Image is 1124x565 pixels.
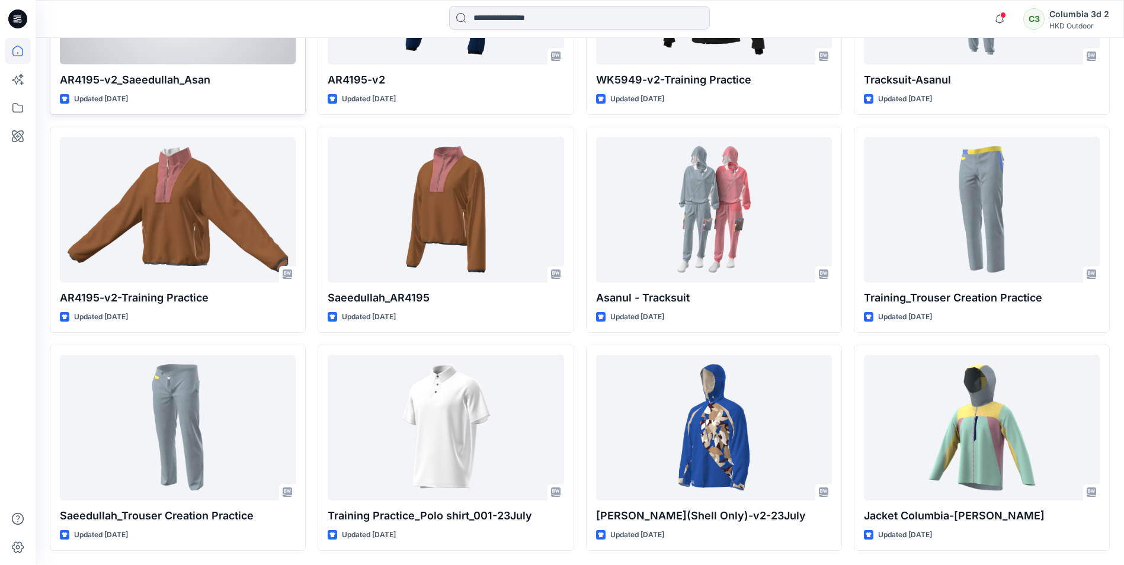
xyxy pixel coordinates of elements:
p: WK5949-v2-Training Practice [596,72,832,88]
p: AR4195-v2_Saeedullah_Asan [60,72,296,88]
div: HKD Outdoor [1049,21,1109,30]
div: Columbia 3d 2 [1049,7,1109,21]
a: Saeedullah_Trouser Creation Practice [60,355,296,500]
p: Updated [DATE] [878,93,932,105]
a: Jacket Columbia-Asanul Hoque [864,355,1100,500]
p: Updated [DATE] [878,529,932,541]
p: Updated [DATE] [342,529,396,541]
a: Training Practice_Polo shirt_001-23July [328,355,563,500]
p: AR4195-v2 [328,72,563,88]
a: Saeedullah Men's_Hard_Shell_Jacket(Shell Only)-v2-23July [596,355,832,500]
p: [PERSON_NAME](Shell Only)-v2-23July [596,508,832,524]
p: Updated [DATE] [74,311,128,323]
p: Tracksuit-Asanul [864,72,1100,88]
p: Updated [DATE] [878,311,932,323]
p: Updated [DATE] [342,311,396,323]
p: Asanul - Tracksuit [596,290,832,306]
a: Saeedullah_AR4195 [328,137,563,282]
p: Updated [DATE] [610,529,664,541]
p: Updated [DATE] [610,93,664,105]
a: Training_Trouser Creation Practice [864,137,1100,282]
p: Updated [DATE] [610,311,664,323]
a: Asanul - Tracksuit [596,137,832,282]
div: C3 [1023,8,1045,30]
p: Training Practice_Polo shirt_001-23July [328,508,563,524]
p: Updated [DATE] [74,93,128,105]
p: Training_Trouser Creation Practice [864,290,1100,306]
p: Updated [DATE] [342,93,396,105]
p: AR4195-v2-Training Practice [60,290,296,306]
p: Jacket Columbia-[PERSON_NAME] [864,508,1100,524]
a: AR4195-v2-Training Practice [60,137,296,282]
p: Updated [DATE] [74,529,128,541]
p: Saeedullah_AR4195 [328,290,563,306]
p: Saeedullah_Trouser Creation Practice [60,508,296,524]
